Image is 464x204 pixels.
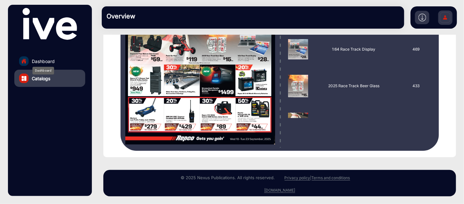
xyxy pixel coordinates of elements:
img: 37852780_1_10.png [288,75,308,97]
img: 37852780_1_9.png [288,39,308,60]
span: Catalogs [32,75,50,82]
a: Terms and conditions [312,175,350,180]
p: 2025 Race Track Beer Glass [328,83,379,89]
div: 433 [398,75,435,97]
img: h2download.svg [419,14,426,21]
img: catalog [22,76,26,81]
a: Privacy policy [285,175,310,180]
a: | [310,175,312,180]
span: Dashboard [32,58,55,65]
img: home [21,58,27,64]
div: 469 [398,39,435,60]
img: 37852780_1_11.png [288,113,308,135]
div: 431 [398,113,435,135]
small: © 2025 Nexus Publications. All rights reserved. [181,175,275,180]
a: [DOMAIN_NAME] [264,188,295,193]
a: Catalogs [14,70,85,87]
img: vmg-logo [23,8,77,40]
a: Dashboard [14,53,85,70]
div: Dashboard [32,67,54,74]
p: 1:64 Race Track Display [332,46,376,52]
h3: Overview [107,12,196,20]
img: Sign%20Up.svg [439,7,452,30]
